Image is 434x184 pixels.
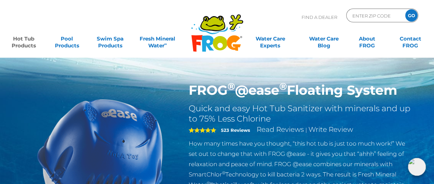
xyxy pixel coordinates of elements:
a: Read Reviews [257,125,304,134]
input: Zip Code Form [352,11,398,21]
a: ContactFROG [394,32,427,46]
span: | [305,127,307,133]
a: AboutFROG [350,32,384,46]
sup: ® [279,80,287,92]
a: Hot TubProducts [7,32,40,46]
a: Write Review [308,125,353,134]
h1: FROG @ease Floating System [189,82,413,98]
span: 5 [189,127,216,133]
strong: 523 Reviews [221,127,250,133]
a: PoolProducts [50,32,84,46]
a: Water CareExperts [243,32,297,46]
sup: ∞ [164,42,167,46]
a: Swim SpaProducts [93,32,127,46]
sup: ® [222,170,225,175]
h2: Quick and easy Hot Tub Sanitizer with minerals and up to 75% Less Chlorine [189,103,413,124]
a: Water CareBlog [307,32,341,46]
img: openIcon [408,158,426,176]
input: GO [405,9,418,22]
sup: ® [227,80,235,92]
p: Find A Dealer [302,9,337,26]
a: Fresh MineralWater∞ [137,32,179,46]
